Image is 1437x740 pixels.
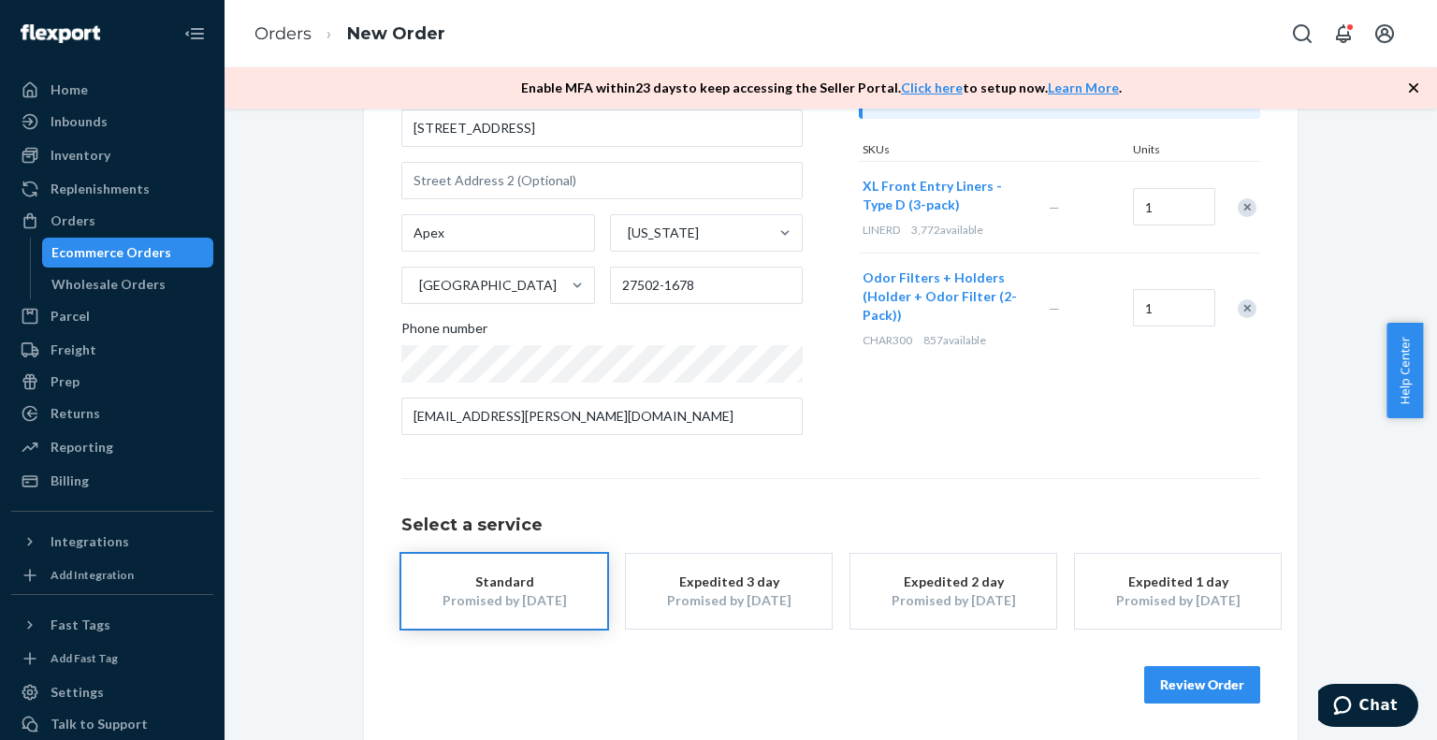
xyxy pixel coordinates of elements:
div: [GEOGRAPHIC_DATA] [419,276,557,295]
div: Expedited 2 day [878,573,1028,591]
div: Promised by [DATE] [878,591,1028,610]
h1: Select a service [401,516,1260,535]
button: Open account menu [1366,15,1403,52]
button: Fast Tags [11,610,213,640]
input: Quantity [1133,289,1215,326]
button: Expedited 3 dayPromised by [DATE] [626,554,832,629]
div: Remove Item [1238,198,1256,217]
span: CHAR300 [863,333,912,347]
div: Promised by [DATE] [1103,591,1253,610]
span: XL Front Entry Liners - Type D (3-pack) [863,178,1002,212]
div: Remove Item [1238,299,1256,318]
button: StandardPromised by [DATE] [401,554,607,629]
span: 3,772 available [911,223,983,237]
span: — [1049,300,1060,316]
div: Reporting [51,438,113,457]
button: Talk to Support [11,709,213,739]
a: Settings [11,677,213,707]
div: Replenishments [51,180,150,198]
span: LINERD [863,223,900,237]
div: Expedited 3 day [654,573,804,591]
iframe: Opens a widget where you can chat to one of our agents [1318,684,1418,731]
a: Home [11,75,213,105]
button: Expedited 2 dayPromised by [DATE] [850,554,1056,629]
a: Wholesale Orders [42,269,214,299]
div: Prep [51,372,80,391]
input: Street Address 2 (Optional) [401,162,803,199]
div: Parcel [51,307,90,326]
input: Street Address [401,109,803,147]
div: Add Fast Tag [51,650,118,666]
a: Reporting [11,432,213,462]
div: SKUs [859,141,1129,161]
div: Add Integration [51,567,134,583]
div: [US_STATE] [628,224,699,242]
div: Orders [51,211,95,230]
a: Parcel [11,301,213,331]
a: Learn More [1048,80,1119,95]
a: Orders [254,23,312,44]
div: Inventory [51,146,110,165]
span: Phone number [401,319,487,345]
button: Open notifications [1325,15,1362,52]
input: City [401,214,595,252]
a: Inbounds [11,107,213,137]
div: Promised by [DATE] [654,591,804,610]
a: Billing [11,466,213,496]
div: Freight [51,341,96,359]
div: Talk to Support [51,715,148,733]
a: Add Fast Tag [11,647,213,670]
input: Email (Only Required for International) [401,398,803,435]
div: Settings [51,683,104,702]
a: Orders [11,206,213,236]
input: ZIP Code [610,267,804,304]
button: Open Search Box [1284,15,1321,52]
div: Integrations [51,532,129,551]
a: Inventory [11,140,213,170]
button: Close Navigation [176,15,213,52]
button: Help Center [1386,323,1423,418]
button: Odor Filters + Holders (Holder + Odor Filter (2-Pack)) [863,268,1026,325]
div: Ecommerce Orders [51,243,171,262]
a: New Order [347,23,445,44]
input: [US_STATE] [626,224,628,242]
div: Units [1129,141,1213,161]
button: Expedited 1 dayPromised by [DATE] [1075,554,1281,629]
ol: breadcrumbs [239,7,460,62]
div: Fast Tags [51,616,110,634]
input: [GEOGRAPHIC_DATA] [417,276,419,295]
span: Odor Filters + Holders (Holder + Odor Filter (2-Pack)) [863,269,1017,323]
div: Standard [429,573,579,591]
p: Enable MFA within 23 days to keep accessing the Seller Portal. to setup now. . [521,79,1122,97]
div: Home [51,80,88,99]
div: Inbounds [51,112,108,131]
img: Flexport logo [21,24,100,43]
a: Returns [11,399,213,428]
span: — [1049,199,1060,215]
a: Ecommerce Orders [42,238,214,268]
div: Returns [51,404,100,423]
button: XL Front Entry Liners - Type D (3-pack) [863,177,1026,214]
div: Promised by [DATE] [429,591,579,610]
a: Replenishments [11,174,213,204]
span: 857 available [923,333,986,347]
button: Integrations [11,527,213,557]
input: Quantity [1133,188,1215,225]
a: Add Integration [11,564,213,587]
div: Expedited 1 day [1103,573,1253,591]
div: Wholesale Orders [51,275,166,294]
a: Click here [901,80,963,95]
div: Billing [51,472,89,490]
a: Freight [11,335,213,365]
button: Review Order [1144,666,1260,704]
a: Prep [11,367,213,397]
